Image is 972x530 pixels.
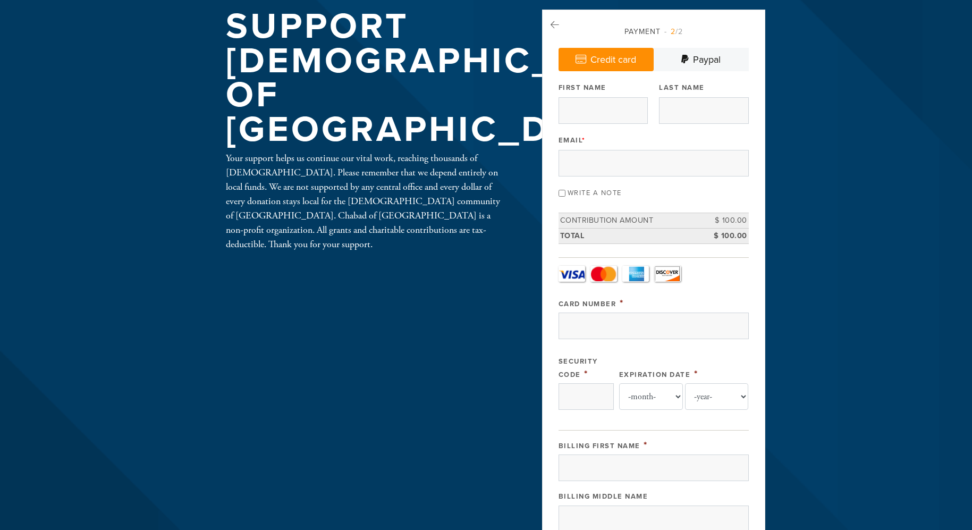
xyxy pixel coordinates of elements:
[559,228,701,243] td: Total
[559,83,606,92] label: First Name
[559,357,598,379] label: Security Code
[701,228,749,243] td: $ 100.00
[694,368,698,380] span: This field is required.
[671,27,675,36] span: 2
[226,151,508,251] div: Your support helps us continue our vital work, reaching thousands of [DEMOGRAPHIC_DATA]. Please r...
[644,439,648,451] span: This field is required.
[559,136,586,145] label: Email
[568,189,622,197] label: Write a note
[559,442,640,450] label: Billing First Name
[559,300,616,308] label: Card Number
[559,48,654,71] a: Credit card
[701,213,749,229] td: $ 100.00
[620,297,624,309] span: This field is required.
[654,48,749,71] a: Paypal
[659,83,705,92] label: Last Name
[559,266,585,282] a: Visa
[559,492,648,501] label: Billing Middle Name
[685,383,749,410] select: Expiration Date year
[619,371,691,379] label: Expiration Date
[559,213,701,229] td: Contribution Amount
[584,368,588,380] span: This field is required.
[582,136,586,145] span: This field is required.
[622,266,649,282] a: Amex
[654,266,681,282] a: Discover
[664,27,683,36] span: /2
[559,26,749,37] div: Payment
[619,383,683,410] select: Expiration Date month
[590,266,617,282] a: MasterCard
[226,10,670,147] h1: Support [DEMOGRAPHIC_DATA] of [GEOGRAPHIC_DATA]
